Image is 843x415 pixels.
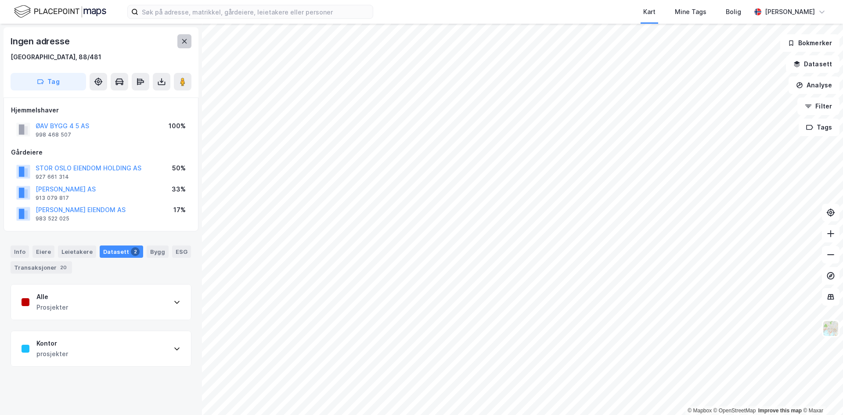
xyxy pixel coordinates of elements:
[780,34,839,52] button: Bokmerker
[713,408,756,414] a: OpenStreetMap
[36,215,69,222] div: 983 522 025
[172,163,186,173] div: 50%
[14,4,106,19] img: logo.f888ab2527a4732fd821a326f86c7f29.svg
[643,7,656,17] div: Kart
[11,261,72,274] div: Transaksjoner
[169,121,186,131] div: 100%
[688,408,712,414] a: Mapbox
[11,105,191,115] div: Hjemmelshaver
[32,245,54,258] div: Eiere
[789,76,839,94] button: Analyse
[172,184,186,195] div: 33%
[799,119,839,136] button: Tags
[36,349,68,359] div: prosjekter
[147,245,169,258] div: Bygg
[799,373,843,415] div: Kontrollprogram for chat
[36,173,69,180] div: 927 661 314
[11,73,86,90] button: Tag
[36,292,68,302] div: Alle
[11,52,101,62] div: [GEOGRAPHIC_DATA], 88/481
[726,7,741,17] div: Bolig
[799,373,843,415] iframe: Chat Widget
[138,5,373,18] input: Søk på adresse, matrikkel, gårdeiere, leietakere eller personer
[131,247,140,256] div: 2
[675,7,706,17] div: Mine Tags
[11,245,29,258] div: Info
[797,97,839,115] button: Filter
[172,245,191,258] div: ESG
[758,408,802,414] a: Improve this map
[36,195,69,202] div: 913 079 817
[100,245,143,258] div: Datasett
[786,55,839,73] button: Datasett
[58,245,96,258] div: Leietakere
[11,34,71,48] div: Ingen adresse
[36,302,68,313] div: Prosjekter
[11,147,191,158] div: Gårdeiere
[173,205,186,215] div: 17%
[58,263,68,272] div: 20
[36,338,68,349] div: Kontor
[36,131,71,138] div: 998 468 507
[765,7,815,17] div: [PERSON_NAME]
[822,320,839,337] img: Z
